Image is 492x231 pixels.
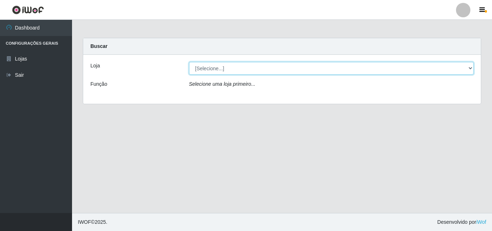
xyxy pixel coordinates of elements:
[476,219,486,225] a: iWof
[189,81,255,87] i: Selecione uma loja primeiro...
[78,218,107,226] span: © 2025 .
[78,219,91,225] span: IWOF
[437,218,486,226] span: Desenvolvido por
[90,80,107,88] label: Função
[90,43,107,49] strong: Buscar
[12,5,44,14] img: CoreUI Logo
[90,62,100,70] label: Loja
